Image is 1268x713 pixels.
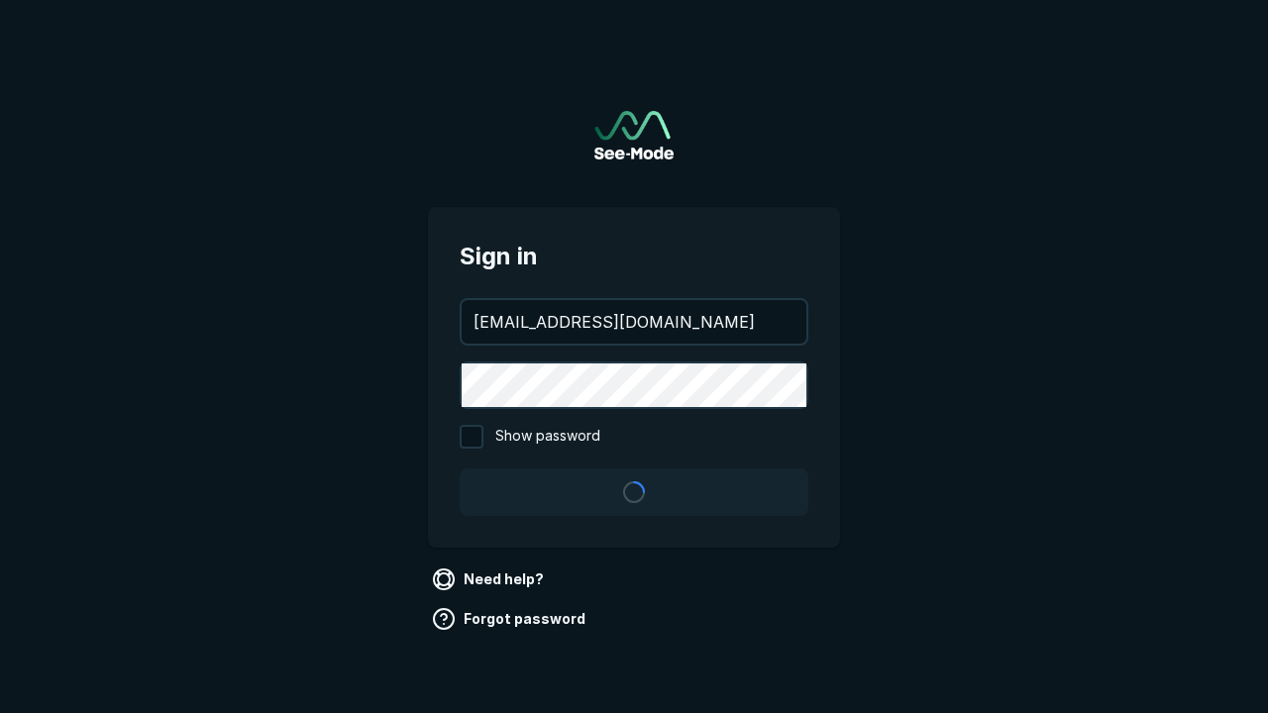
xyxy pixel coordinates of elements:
a: Forgot password [428,603,593,635]
img: See-Mode Logo [594,111,674,159]
input: your@email.com [462,300,806,344]
a: Need help? [428,563,552,595]
a: Go to sign in [594,111,674,159]
span: Show password [495,425,600,449]
span: Sign in [460,239,808,274]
